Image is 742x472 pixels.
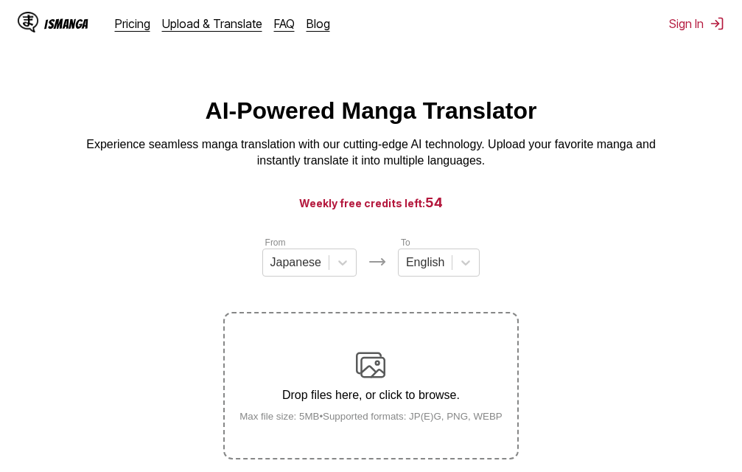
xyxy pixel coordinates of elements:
p: Experience seamless manga translation with our cutting-edge AI technology. Upload your favorite m... [77,136,666,170]
img: IsManga Logo [18,12,38,32]
a: IsManga LogoIsManga [18,12,115,35]
label: To [401,237,410,248]
h1: AI-Powered Manga Translator [206,97,537,125]
a: FAQ [274,16,295,31]
small: Max file size: 5MB • Supported formats: JP(E)G, PNG, WEBP [228,411,514,422]
img: Sign out [710,16,724,31]
button: Sign In [669,16,724,31]
a: Upload & Translate [162,16,262,31]
a: Blog [307,16,330,31]
h3: Weekly free credits left: [35,193,707,212]
div: IsManga [44,17,88,31]
label: From [265,237,286,248]
span: 54 [425,195,443,210]
a: Pricing [115,16,150,31]
img: Languages icon [368,253,386,271]
p: Drop files here, or click to browse. [228,389,514,402]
